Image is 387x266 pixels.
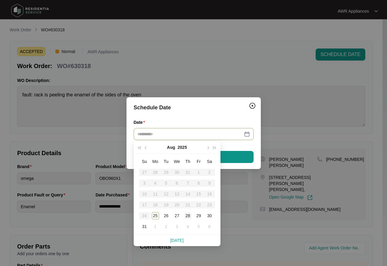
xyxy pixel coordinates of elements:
[161,221,172,232] td: 2025-09-02
[139,221,150,232] td: 2025-08-31
[141,223,148,230] div: 31
[183,156,193,167] th: Th
[163,223,170,230] div: 2
[150,156,161,167] th: Mo
[161,210,172,221] td: 2025-08-26
[248,101,257,111] button: Close
[173,212,181,219] div: 27
[152,212,159,219] div: 25
[204,210,215,221] td: 2025-08-30
[152,223,159,230] div: 1
[249,102,256,109] img: closeCircle
[206,223,213,230] div: 6
[183,221,193,232] td: 2025-09-04
[173,223,181,230] div: 3
[183,210,193,221] td: 2025-08-28
[172,156,183,167] th: We
[137,131,243,137] input: Date
[170,238,183,243] a: [DATE]
[150,221,161,232] td: 2025-09-01
[178,141,187,153] button: 2025
[139,156,150,167] th: Su
[204,221,215,232] td: 2025-09-06
[161,156,172,167] th: Tu
[193,221,204,232] td: 2025-09-05
[167,141,175,153] button: Aug
[193,210,204,221] td: 2025-08-29
[134,103,254,112] div: Schedule Date
[184,223,192,230] div: 4
[150,210,161,221] td: 2025-08-25
[206,212,213,219] div: 30
[172,210,183,221] td: 2025-08-27
[195,223,202,230] div: 5
[184,212,192,219] div: 28
[163,212,170,219] div: 26
[195,212,202,219] div: 29
[172,221,183,232] td: 2025-09-03
[204,156,215,167] th: Sa
[134,119,148,125] label: Date
[193,156,204,167] th: Fr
